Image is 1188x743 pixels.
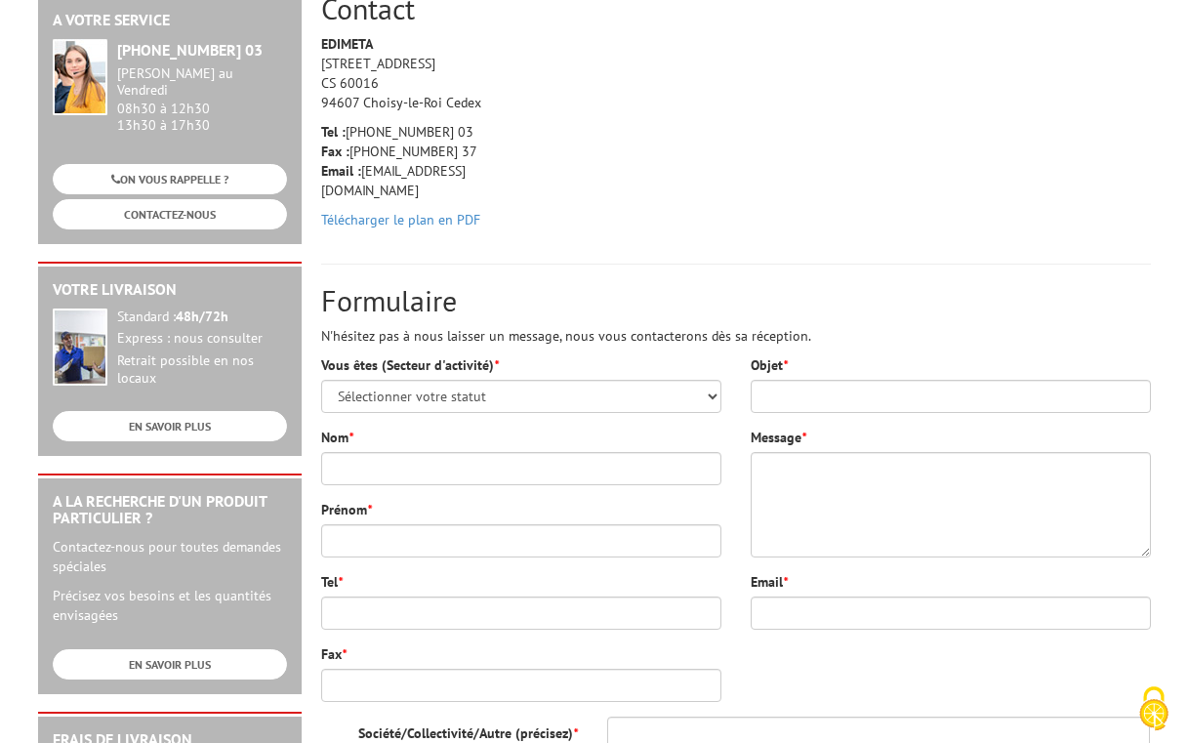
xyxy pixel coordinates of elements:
label: Objet [751,355,788,375]
p: N'hésitez pas à nous laisser un message, nous vous contacterons dès sa réception. [321,326,1151,346]
button: Cookies (fenêtre modale) [1120,677,1188,743]
strong: Email : [321,162,361,180]
label: Vous êtes (Secteur d'activité) [321,355,499,375]
p: [STREET_ADDRESS] CS 60016 94607 Choisy-le-Roi Cedex [321,34,507,112]
strong: [PHONE_NUMBER] 03 [117,40,263,60]
p: [PHONE_NUMBER] 03 [PHONE_NUMBER] 37 [EMAIL_ADDRESS][DOMAIN_NAME] [321,122,507,200]
strong: EDIMETA [321,35,373,53]
label: Message [751,428,806,447]
div: Retrait possible en nos locaux [117,352,287,388]
a: CONTACTEZ-NOUS [53,199,287,229]
strong: 48h/72h [176,308,228,325]
label: Prénom [321,500,372,519]
h2: A votre service [53,12,287,29]
h2: Formulaire [321,284,1151,316]
div: Standard : [117,309,287,326]
p: Contactez-nous pour toutes demandes spéciales [53,537,287,576]
label: Société/Collectivité/Autre (précisez) [307,717,593,743]
a: Télécharger le plan en PDF [321,211,480,228]
a: EN SAVOIR PLUS [53,411,287,441]
div: 08h30 à 12h30 13h30 à 17h30 [117,65,287,133]
h2: Votre livraison [53,281,287,299]
img: widget-livraison.jpg [53,309,107,386]
label: Fax [321,644,347,664]
h2: A la recherche d'un produit particulier ? [53,493,287,527]
a: EN SAVOIR PLUS [53,649,287,680]
div: [PERSON_NAME] au Vendredi [117,65,287,99]
label: Nom [321,428,353,447]
img: widget-service.jpg [53,39,107,115]
p: Précisez vos besoins et les quantités envisagées [53,586,287,625]
a: ON VOUS RAPPELLE ? [53,164,287,194]
div: Express : nous consulter [117,330,287,348]
label: Email [751,572,788,592]
strong: Fax : [321,143,349,160]
label: Tel [321,572,343,592]
img: Cookies (fenêtre modale) [1129,684,1178,733]
strong: Tel : [321,123,346,141]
